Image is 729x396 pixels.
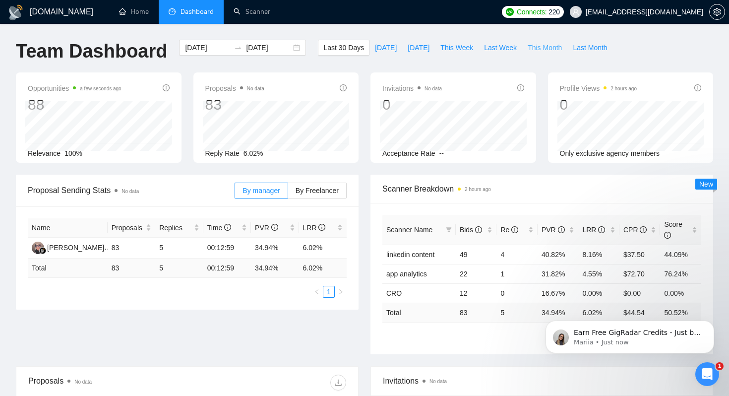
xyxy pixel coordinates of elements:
[660,264,701,283] td: 76.24%
[375,42,397,53] span: [DATE]
[475,226,482,233] span: info-circle
[699,180,713,188] span: New
[205,149,240,157] span: Reply Rate
[496,264,538,283] td: 1
[456,245,497,264] td: 49
[560,82,637,94] span: Profile Views
[255,224,278,232] span: PVR
[28,149,61,157] span: Relevance
[517,6,547,17] span: Connects:
[224,224,231,231] span: info-circle
[311,286,323,298] button: left
[108,259,155,278] td: 83
[335,286,347,298] li: Next Page
[251,238,299,259] td: 34.94%
[247,86,264,91] span: No data
[500,226,518,234] span: Re
[382,95,442,114] div: 0
[456,264,497,283] td: 22
[28,375,187,391] div: Proposals
[335,286,347,298] button: right
[205,82,264,94] span: Proposals
[456,283,497,303] td: 12
[560,149,660,157] span: Only exclusive agency members
[538,264,579,283] td: 31.82%
[155,218,203,238] th: Replies
[318,40,369,56] button: Last 30 Days
[28,95,121,114] div: 88
[155,259,203,278] td: 5
[16,40,167,63] h1: Team Dashboard
[243,149,263,157] span: 6.02%
[560,95,637,114] div: 0
[619,264,661,283] td: $72.70
[664,232,671,239] span: info-circle
[382,149,435,157] span: Acceptance Rate
[203,238,251,259] td: 00:12:59
[582,226,605,234] span: LRR
[159,222,191,233] span: Replies
[323,42,364,53] span: Last 30 Days
[479,40,522,56] button: Last Week
[429,379,447,384] span: No data
[402,40,435,56] button: [DATE]
[660,283,701,303] td: 0.00%
[444,222,454,237] span: filter
[80,86,121,91] time: a few seconds ago
[610,86,637,91] time: 2 hours ago
[234,7,270,16] a: searchScanner
[314,289,320,295] span: left
[121,189,139,194] span: No data
[496,245,538,264] td: 4
[205,95,264,114] div: 83
[47,242,104,253] div: [PERSON_NAME]
[369,40,402,56] button: [DATE]
[246,42,291,53] input: End date
[185,42,230,53] input: Start date
[32,243,104,251] a: MM[PERSON_NAME]
[330,375,346,391] button: download
[578,245,619,264] td: 8.16%
[207,224,231,232] span: Time
[496,303,538,322] td: 5
[567,40,612,56] button: Last Month
[640,226,647,233] span: info-circle
[465,187,491,192] time: 2 hours ago
[323,286,334,297] a: 1
[573,42,607,53] span: Last Month
[386,251,434,259] a: linkedin content
[548,6,559,17] span: 220
[578,264,619,283] td: 4.55%
[169,8,176,15] span: dashboard
[299,238,347,259] td: 6.02%
[623,226,647,234] span: CPR
[383,375,701,387] span: Invitations
[331,379,346,387] span: download
[243,187,280,195] span: By manager
[660,245,701,264] td: 44.09%
[234,44,242,52] span: to
[271,224,278,231] span: info-circle
[108,218,155,238] th: Proposals
[296,187,339,195] span: By Freelancer
[517,84,524,91] span: info-circle
[695,362,719,386] iframe: Intercom live chat
[382,303,456,322] td: Total
[538,283,579,303] td: 16.67%
[28,218,108,238] th: Name
[484,42,517,53] span: Last Week
[506,8,514,16] img: upwork-logo.png
[716,362,724,370] span: 1
[28,184,235,197] span: Proposal Sending Stats
[39,247,46,254] img: gigradar-bm.png
[558,226,565,233] span: info-circle
[496,283,538,303] td: 0
[203,259,251,278] td: 00:12:59
[311,286,323,298] li: Previous Page
[181,7,214,16] span: Dashboard
[664,220,682,239] span: Score
[28,82,121,94] span: Opportunities
[108,238,155,259] td: 83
